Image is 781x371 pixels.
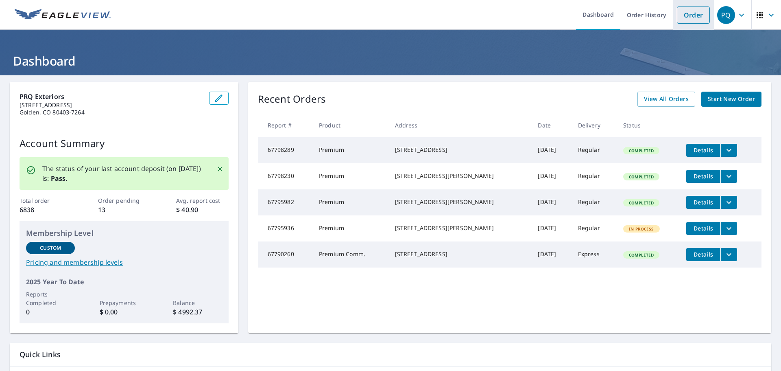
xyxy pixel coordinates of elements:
b: Pass [51,174,66,183]
button: detailsBtn-67795936 [686,222,720,235]
div: [STREET_ADDRESS][PERSON_NAME] [395,198,525,206]
p: $ 0.00 [100,307,148,317]
td: 67795982 [258,189,312,215]
p: $ 4992.37 [173,307,222,317]
p: Golden, CO 80403-7264 [20,109,203,116]
p: Avg. report cost [176,196,228,205]
button: detailsBtn-67790260 [686,248,720,261]
button: filesDropdownBtn-67798289 [720,144,737,157]
button: detailsBtn-67798230 [686,170,720,183]
div: [STREET_ADDRESS] [395,250,525,258]
p: Quick Links [20,349,761,360]
span: In Process [624,226,659,232]
p: Custom [40,244,61,252]
p: $ 40.90 [176,205,228,215]
p: Account Summary [20,136,229,151]
p: The status of your last account deposit (on [DATE]) is: . [42,164,207,183]
button: detailsBtn-67795982 [686,196,720,209]
td: Premium [312,189,388,215]
th: Address [388,113,532,137]
th: Report # [258,113,312,137]
td: Premium [312,137,388,163]
p: Prepayments [100,299,148,307]
td: Regular [572,163,617,189]
button: Close [215,164,225,174]
span: Completed [624,200,659,206]
span: Completed [624,174,659,180]
span: Details [691,224,716,232]
td: [DATE] [531,189,571,215]
td: Regular [572,189,617,215]
a: Pricing and membership levels [26,257,222,267]
p: PRQ Exteriors [20,92,203,101]
span: Completed [624,252,659,258]
p: 0 [26,307,75,317]
div: [STREET_ADDRESS][PERSON_NAME] [395,172,525,180]
td: Premium [312,215,388,241]
td: 67790260 [258,241,312,268]
td: Premium Comm. [312,241,388,268]
th: Product [312,113,388,137]
button: filesDropdownBtn-67798230 [720,170,737,183]
p: Recent Orders [258,92,326,107]
td: [DATE] [531,137,571,163]
span: Start New Order [708,94,755,104]
td: Express [572,241,617,268]
p: Balance [173,299,222,307]
span: Details [691,198,716,206]
td: 67798230 [258,163,312,189]
td: 67795936 [258,215,312,241]
td: 67798289 [258,137,312,163]
p: Order pending [98,196,150,205]
p: 13 [98,205,150,215]
span: Details [691,172,716,180]
th: Date [531,113,571,137]
span: Completed [624,148,659,154]
td: [DATE] [531,215,571,241]
td: [DATE] [531,241,571,268]
a: Order [677,7,710,24]
th: Status [617,113,680,137]
p: [STREET_ADDRESS] [20,101,203,109]
span: Details [691,146,716,154]
div: [STREET_ADDRESS][PERSON_NAME] [395,224,525,232]
td: Regular [572,215,617,241]
div: [STREET_ADDRESS] [395,146,525,154]
button: filesDropdownBtn-67790260 [720,248,737,261]
span: View All Orders [644,94,689,104]
span: Details [691,250,716,258]
td: [DATE] [531,163,571,189]
td: Premium [312,163,388,189]
div: PQ [717,6,735,24]
p: Reports Completed [26,290,75,307]
button: filesDropdownBtn-67795936 [720,222,737,235]
p: Total order [20,196,72,205]
th: Delivery [572,113,617,137]
button: filesDropdownBtn-67795982 [720,196,737,209]
a: View All Orders [637,92,695,107]
h1: Dashboard [10,53,771,69]
p: Membership Level [26,228,222,239]
p: 6838 [20,205,72,215]
button: detailsBtn-67798289 [686,144,720,157]
img: EV Logo [15,9,111,21]
td: Regular [572,137,617,163]
a: Start New Order [701,92,761,107]
p: 2025 Year To Date [26,277,222,287]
